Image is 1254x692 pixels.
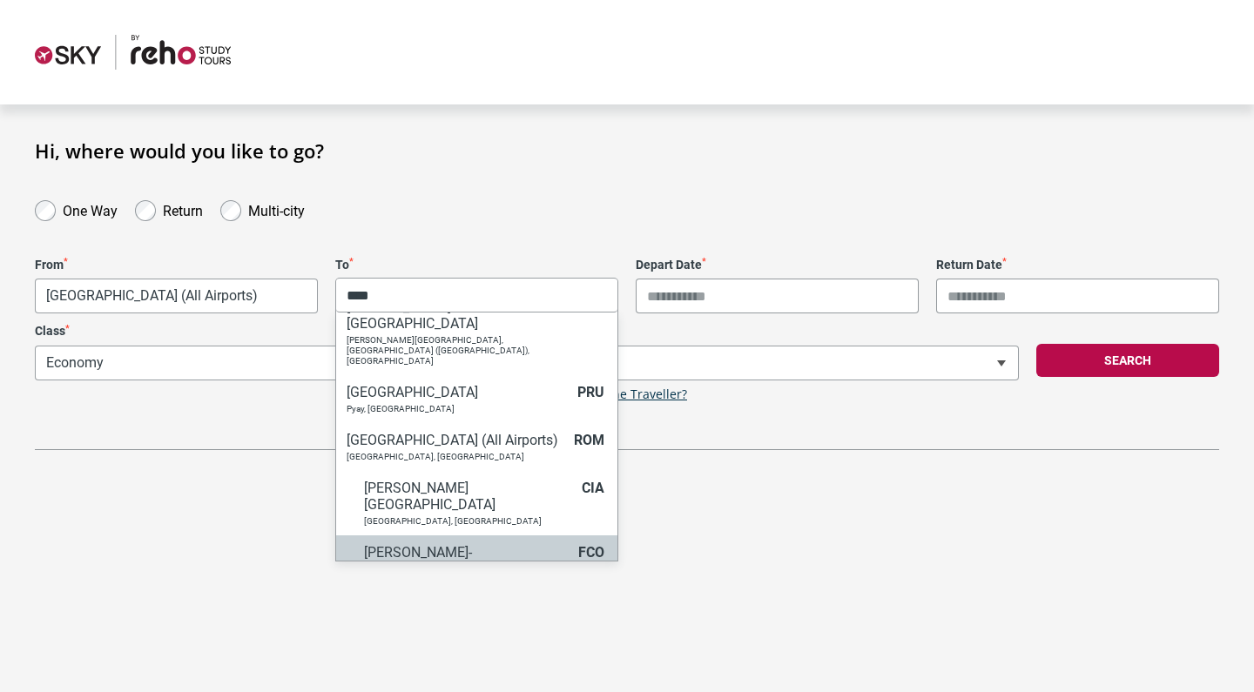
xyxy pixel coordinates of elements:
[577,384,604,400] span: PRU
[364,480,573,513] h6: [PERSON_NAME][GEOGRAPHIC_DATA]
[35,279,318,313] span: Melbourne, Australia
[582,480,604,496] span: CIA
[536,346,1018,380] span: 1 Adult
[335,258,618,272] label: To
[347,335,570,366] p: [PERSON_NAME][GEOGRAPHIC_DATA], [GEOGRAPHIC_DATA] ([GEOGRAPHIC_DATA]), [GEOGRAPHIC_DATA]
[364,516,573,527] p: [GEOGRAPHIC_DATA], [GEOGRAPHIC_DATA]
[347,432,565,448] h6: [GEOGRAPHIC_DATA] (All Airports)
[36,346,517,380] span: Economy
[36,279,317,312] span: Melbourne, Australia
[536,346,1019,380] span: 1 Adult
[336,278,617,312] input: Search
[63,198,118,219] label: One Way
[347,452,565,462] p: [GEOGRAPHIC_DATA], [GEOGRAPHIC_DATA]
[35,324,518,339] label: Class
[574,432,604,448] span: ROM
[936,258,1219,272] label: Return Date
[1036,344,1219,377] button: Search
[536,324,1019,339] label: Travellers
[335,279,618,313] span: City or Airport
[364,544,570,577] h6: [PERSON_NAME]-[GEOGRAPHIC_DATA]
[35,346,518,380] span: Economy
[578,544,604,561] span: FCO
[636,258,919,272] label: Depart Date
[35,139,1219,162] h1: Hi, where would you like to go?
[347,404,569,414] p: Pyay, [GEOGRAPHIC_DATA]
[347,384,569,400] h6: [GEOGRAPHIC_DATA]
[35,258,318,272] label: From
[163,198,203,219] label: Return
[248,198,305,219] label: Multi-city
[347,299,570,332] h6: [PERSON_NAME][GEOGRAPHIC_DATA]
